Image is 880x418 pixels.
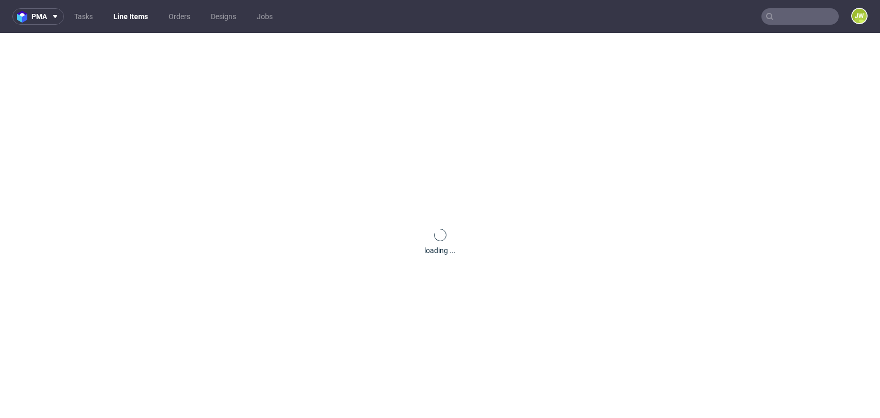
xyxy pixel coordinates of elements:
div: loading ... [424,245,456,256]
a: Tasks [68,8,99,25]
button: pma [12,8,64,25]
a: Orders [162,8,196,25]
span: pma [31,13,47,20]
a: Line Items [107,8,154,25]
figcaption: JW [852,9,867,23]
img: logo [17,11,31,23]
a: Designs [205,8,242,25]
a: Jobs [251,8,279,25]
